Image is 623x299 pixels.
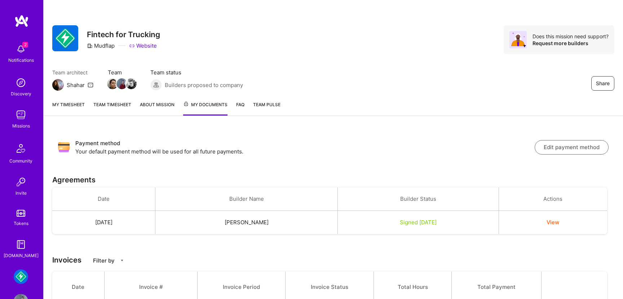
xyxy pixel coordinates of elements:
img: Builders proposed to company [150,79,162,91]
div: Community [9,157,32,165]
img: guide book [14,237,28,252]
i: icon CompanyGray [87,43,93,49]
img: Team Member Avatar [116,78,127,89]
a: Website [129,42,157,49]
button: Edit payment method [535,140,609,155]
img: bell [14,42,28,56]
p: Your default payment method will be used for all future payments. [75,148,535,155]
h3: Fintech for Trucking [87,30,160,39]
img: Team Member Avatar [107,78,118,89]
img: Team Architect [52,79,64,91]
div: Tokens [14,220,28,227]
img: Company Logo [52,25,78,51]
a: Team Member Avatar [127,78,136,90]
img: Invite [14,175,28,189]
button: Share [591,76,614,91]
span: Team [108,69,136,76]
img: Payment method [58,142,70,153]
div: Shahar [67,81,85,89]
a: Mudflap: Fintech for Trucking [12,269,30,284]
span: Builders proposed to company [165,81,243,89]
span: Team status [150,69,243,76]
a: Team Pulse [253,101,280,116]
a: About Mission [140,101,174,116]
img: logo [14,14,29,27]
a: My timesheet [52,101,85,116]
img: tokens [17,210,25,217]
span: Team architect [52,69,93,76]
div: Invite [16,189,27,197]
th: Builder Status [338,187,499,211]
p: Filter by [93,257,115,264]
span: Share [596,80,610,87]
div: Mudflap [87,42,115,49]
img: Community [12,140,30,157]
img: discovery [14,75,28,90]
span: My Documents [183,101,227,109]
td: [PERSON_NAME] [155,211,338,234]
button: View [547,218,559,226]
span: 2 [22,42,28,48]
a: My Documents [183,101,227,116]
div: Missions [12,122,30,130]
a: Team Member Avatar [108,78,117,90]
img: Avatar [509,31,527,48]
a: Team timesheet [93,101,131,116]
i: icon CaretDown [120,258,124,263]
span: Team Pulse [253,102,280,107]
h3: Invoices [52,256,614,264]
i: icon Mail [88,82,93,88]
img: Mudflap: Fintech for Trucking [14,269,28,284]
h3: Agreements [52,175,614,184]
div: [DOMAIN_NAME] [4,252,39,259]
th: Builder Name [155,187,338,211]
a: Team Member Avatar [117,78,127,90]
div: Request more builders [533,40,609,47]
img: Team Member Avatar [126,78,137,89]
h3: Payment method [75,139,535,148]
td: [DATE] [52,211,155,234]
div: Notifications [8,56,34,64]
th: Actions [499,187,607,211]
div: Signed [DATE] [346,218,490,226]
div: Does this mission need support? [533,33,609,40]
a: FAQ [236,101,244,116]
div: Discovery [11,90,31,97]
img: teamwork [14,108,28,122]
th: Date [52,187,155,211]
